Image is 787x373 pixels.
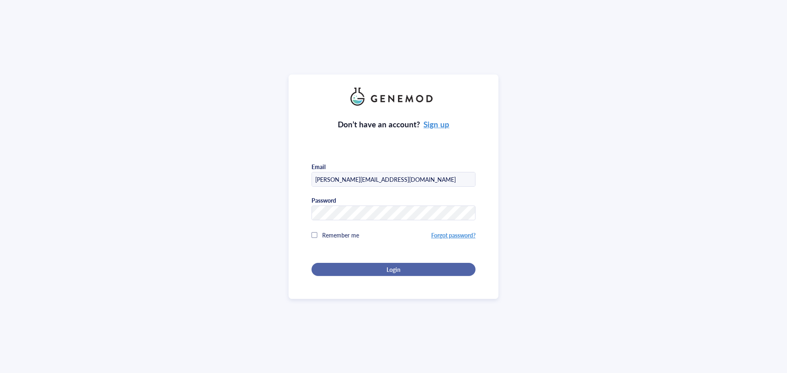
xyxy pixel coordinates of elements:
a: Sign up [423,119,449,130]
button: Login [312,263,475,276]
span: Login [387,266,400,273]
span: Remember me [322,231,359,239]
div: Don’t have an account? [338,119,450,130]
a: Forgot password? [431,231,475,239]
div: Password [312,197,336,204]
img: genemod_logo_light-BcqUzbGq.png [350,88,437,106]
div: Email [312,163,325,170]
